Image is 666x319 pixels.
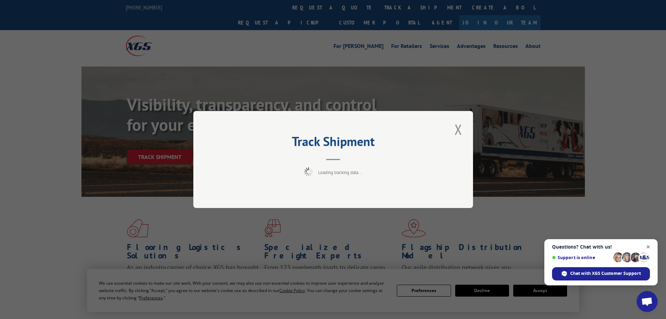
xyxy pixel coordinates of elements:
span: Support is online [552,255,611,260]
span: Questions? Chat with us! [552,244,650,250]
span: Chat with XGS Customer Support [570,270,641,277]
h2: Track Shipment [228,137,438,150]
span: Chat with XGS Customer Support [552,267,650,280]
span: Loading tracking data... [318,169,362,175]
button: Close modal [452,120,464,139]
img: xgs-loading [304,167,313,176]
a: Open chat [637,291,658,312]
